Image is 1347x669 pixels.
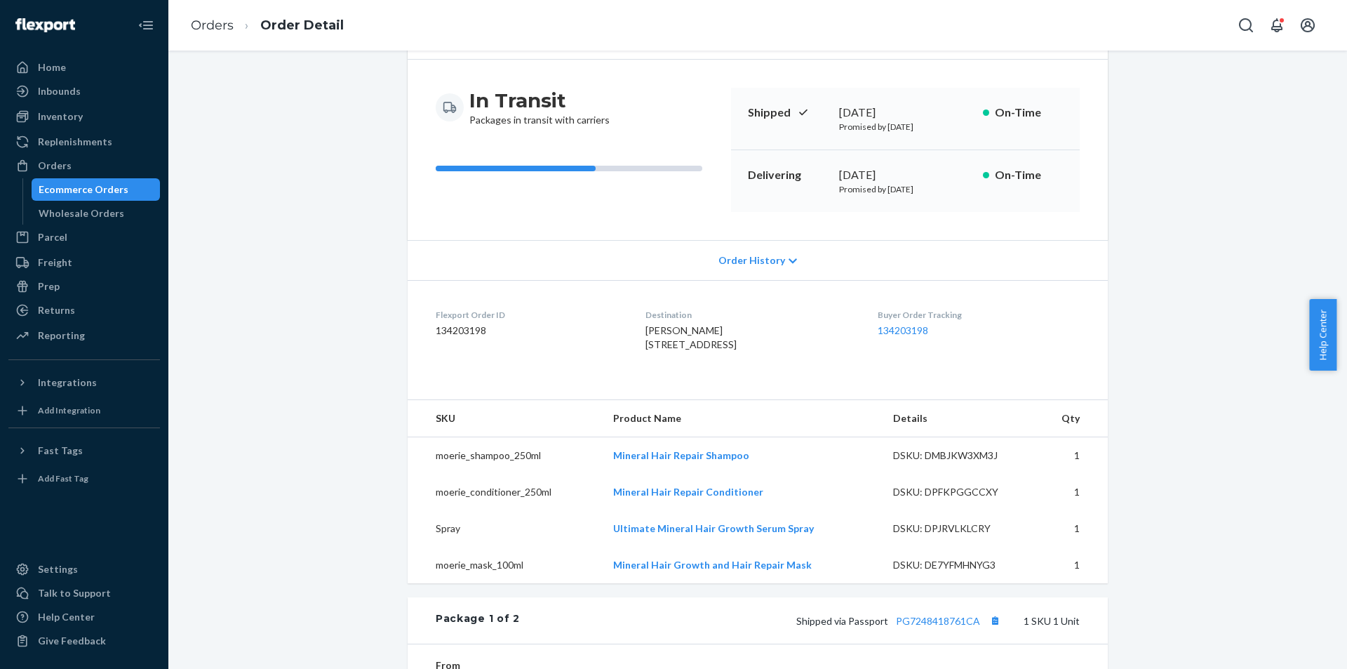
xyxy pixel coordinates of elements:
[893,485,1025,499] div: DSKU: DPFKPGGCCXY
[408,474,602,510] td: moerie_conditioner_250ml
[613,559,812,571] a: Mineral Hair Growth and Hair Repair Mask
[38,634,106,648] div: Give Feedback
[893,522,1025,536] div: DSKU: DPJRVLKLCRY
[8,324,160,347] a: Reporting
[8,399,160,422] a: Add Integration
[878,309,1080,321] dt: Buyer Order Tracking
[39,183,128,197] div: Ecommerce Orders
[986,611,1004,630] button: Copy tracking number
[1263,11,1291,39] button: Open notifications
[613,486,763,498] a: Mineral Hair Repair Conditioner
[38,230,67,244] div: Parcel
[8,251,160,274] a: Freight
[408,510,602,547] td: Spray
[38,329,85,343] div: Reporting
[32,202,161,225] a: Wholesale Orders
[38,562,78,576] div: Settings
[8,371,160,394] button: Integrations
[191,18,234,33] a: Orders
[38,610,95,624] div: Help Center
[8,630,160,652] button: Give Feedback
[436,324,623,338] dd: 134203198
[995,105,1063,121] p: On-Time
[8,80,160,102] a: Inbounds
[38,110,83,124] div: Inventory
[8,606,160,628] a: Help Center
[8,299,160,322] a: Returns
[1294,11,1322,39] button: Open account menu
[8,56,160,79] a: Home
[8,226,160,249] a: Parcel
[39,206,124,220] div: Wholesale Orders
[436,309,623,321] dt: Flexport Order ID
[8,468,160,490] a: Add Fast Tag
[38,444,83,458] div: Fast Tags
[38,303,75,317] div: Returns
[38,472,88,484] div: Add Fast Tag
[839,167,972,183] div: [DATE]
[408,437,602,475] td: moerie_shampoo_250ml
[132,11,160,39] button: Close Navigation
[645,309,855,321] dt: Destination
[1036,474,1108,510] td: 1
[1036,400,1108,437] th: Qty
[1309,299,1336,371] button: Help Center
[893,558,1025,572] div: DSKU: DE7YFMHNYG3
[180,5,355,46] ol: breadcrumbs
[8,558,160,581] a: Settings
[38,256,72,270] div: Freight
[469,88,610,113] h3: In Transit
[38,279,60,293] div: Prep
[645,324,737,350] span: [PERSON_NAME] [STREET_ADDRESS]
[896,615,980,627] a: PG7248418761CA
[1036,437,1108,475] td: 1
[878,324,928,336] a: 134203198
[38,404,100,416] div: Add Integration
[15,18,75,32] img: Flexport logo
[38,586,111,600] div: Talk to Support
[38,84,81,98] div: Inbounds
[882,400,1036,437] th: Details
[469,88,610,127] div: Packages in transit with carriers
[748,167,828,183] p: Delivering
[38,60,66,74] div: Home
[32,178,161,201] a: Ecommerce Orders
[602,400,882,437] th: Product Name
[839,105,972,121] div: [DATE]
[408,547,602,583] td: moerie_mask_100ml
[613,449,749,461] a: Mineral Hair Repair Shampoo
[613,522,814,534] a: Ultimate Mineral Hair Growth Serum Spray
[260,18,344,33] a: Order Detail
[748,105,828,121] p: Shipped
[995,167,1063,183] p: On-Time
[796,615,1004,627] span: Shipped via Passport
[839,121,972,133] p: Promised by [DATE]
[718,253,785,267] span: Order History
[436,611,520,630] div: Package 1 of 2
[8,154,160,177] a: Orders
[1232,11,1260,39] button: Open Search Box
[38,376,97,390] div: Integrations
[408,400,602,437] th: SKU
[8,275,160,298] a: Prep
[38,135,112,149] div: Replenishments
[520,611,1080,630] div: 1 SKU 1 Unit
[8,439,160,462] button: Fast Tags
[839,183,972,195] p: Promised by [DATE]
[8,105,160,128] a: Inventory
[893,449,1025,463] div: DSKU: DMBJKW3XM3J
[38,159,72,173] div: Orders
[8,582,160,604] a: Talk to Support
[1036,510,1108,547] td: 1
[1036,547,1108,583] td: 1
[8,131,160,153] a: Replenishments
